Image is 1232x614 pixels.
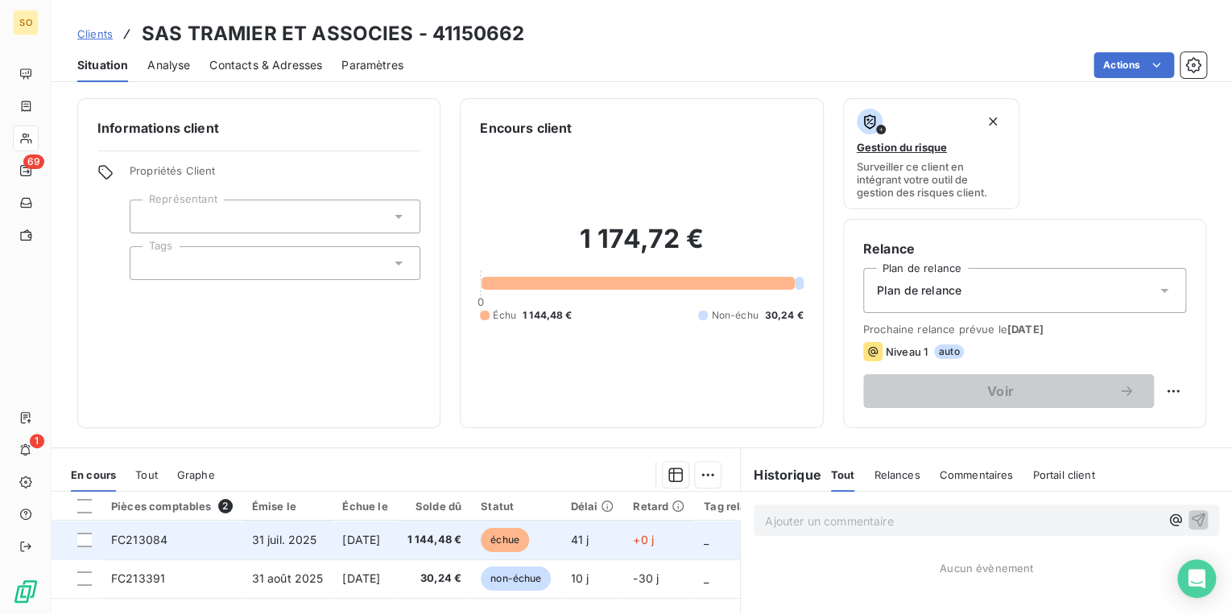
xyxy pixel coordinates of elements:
img: Logo LeanPay [13,579,39,604]
div: Délai [570,500,614,513]
div: Retard [633,500,684,513]
span: Portail client [1032,468,1094,481]
div: Pièces comptables [111,499,233,513]
span: 1 [30,434,44,448]
a: Clients [77,26,113,42]
span: FC213391 [111,571,165,585]
span: Tout [135,468,158,481]
span: _ [704,571,709,585]
span: Niveau 1 [886,345,928,358]
span: Surveiller ce client en intégrant votre outil de gestion des risques client. [857,160,1007,199]
span: -30 j [633,571,659,585]
span: auto [934,344,965,359]
span: Prochaine relance prévue le [863,323,1186,336]
span: 31 juil. 2025 [252,533,317,546]
span: 30,24 € [765,308,804,323]
div: Statut [481,500,551,513]
span: Clients [77,27,113,40]
h2: 1 174,72 € [480,223,803,271]
h6: Historique [741,465,821,484]
span: Relances [874,468,920,481]
span: 1 144,48 € [407,532,462,548]
span: 41 j [570,533,589,546]
span: Situation [77,57,128,73]
span: [DATE] [342,571,380,585]
span: Échu [493,308,516,323]
div: Tag relance [704,500,786,513]
h6: Informations client [97,118,420,138]
span: 2 [218,499,233,513]
div: Solde dû [407,500,462,513]
h6: Relance [863,239,1186,258]
span: non-échue [481,567,551,591]
span: Tout [831,468,855,481]
span: Plan de relance [877,282,961,299]
span: 1 144,48 € [523,308,573,323]
span: Commentaires [939,468,1013,481]
span: échue [481,528,529,552]
input: Ajouter une valeur [143,209,156,224]
span: Voir [883,385,1118,398]
input: Ajouter une valeur [143,256,156,270]
span: 69 [23,155,44,169]
span: Contacts & Adresses [209,57,322,73]
div: SO [13,10,39,35]
span: Non-échu [711,308,758,323]
span: Analyse [147,57,190,73]
button: Gestion du risqueSurveiller ce client en intégrant votre outil de gestion des risques client. [843,98,1020,209]
h6: Encours client [480,118,572,138]
div: Émise le [252,500,324,513]
span: FC213084 [111,533,167,546]
span: En cours [71,468,116,481]
button: Actions [1094,52,1174,78]
span: Gestion du risque [857,141,947,154]
div: Échue le [342,500,387,513]
span: [DATE] [342,533,380,546]
h3: SAS TRAMIER ET ASSOCIES - 41150662 [142,19,524,48]
div: Open Intercom Messenger [1177,559,1216,598]
span: 30,24 € [407,571,462,587]
span: Graphe [177,468,215,481]
span: [DATE] [1007,323,1044,336]
span: 10 j [570,571,589,585]
span: Propriétés Client [130,164,420,187]
span: _ [704,533,709,546]
span: +0 j [633,533,654,546]
button: Voir [863,374,1154,408]
span: Aucun évènement [940,562,1033,575]
span: 0 [478,295,484,308]
span: Paramètres [341,57,403,73]
span: 31 août 2025 [252,571,324,585]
